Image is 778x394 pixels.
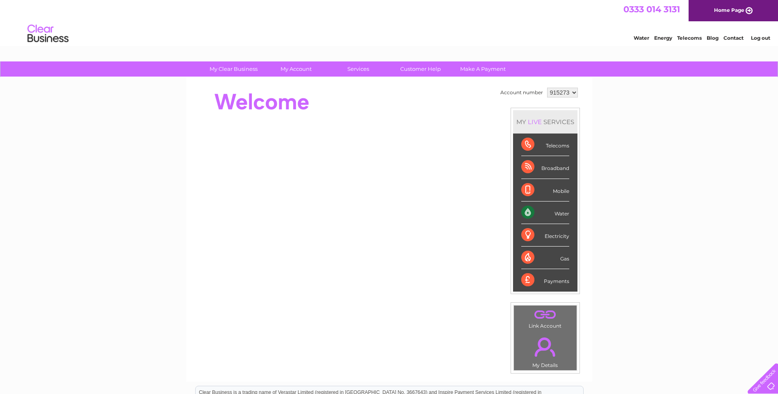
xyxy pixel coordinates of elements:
div: Water [521,202,569,224]
a: . [516,308,575,322]
a: My Account [262,61,330,77]
a: Contact [723,35,744,41]
a: Services [324,61,392,77]
div: Gas [521,247,569,269]
a: Log out [751,35,770,41]
div: Mobile [521,179,569,202]
a: . [516,333,575,361]
a: Blog [707,35,719,41]
a: Telecoms [677,35,702,41]
a: 0333 014 3131 [623,4,680,14]
div: Payments [521,269,569,291]
div: MY SERVICES [513,110,577,134]
div: Telecoms [521,134,569,156]
div: Electricity [521,224,569,247]
a: Make A Payment [449,61,517,77]
div: LIVE [526,118,543,126]
td: Link Account [513,305,577,331]
td: Account number [498,86,545,100]
td: My Details [513,331,577,371]
a: My Clear Business [200,61,267,77]
a: Energy [654,35,672,41]
div: Clear Business is a trading name of Verastar Limited (registered in [GEOGRAPHIC_DATA] No. 3667643... [196,5,583,40]
div: Broadband [521,156,569,179]
a: Water [634,35,649,41]
img: logo.png [27,21,69,46]
a: Customer Help [387,61,454,77]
